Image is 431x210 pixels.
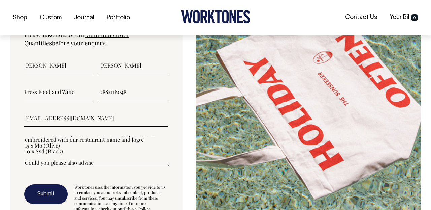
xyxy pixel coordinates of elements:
[387,12,421,23] a: Your Bill0
[24,83,94,100] input: Business name
[24,31,129,47] a: Minimum Order Quantities
[37,12,64,23] a: Custom
[24,184,68,205] button: Submit
[99,83,169,100] input: Phone (required)
[10,12,30,23] a: Shop
[24,57,94,74] input: First name (required)
[99,57,169,74] input: Last name (required)
[24,110,168,127] input: Email (required)
[411,14,418,21] span: 0
[104,12,133,23] a: Portfolio
[71,12,97,23] a: Journal
[24,31,168,47] p: Please take note of our before your enquiry.
[342,12,380,23] a: Contact Us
